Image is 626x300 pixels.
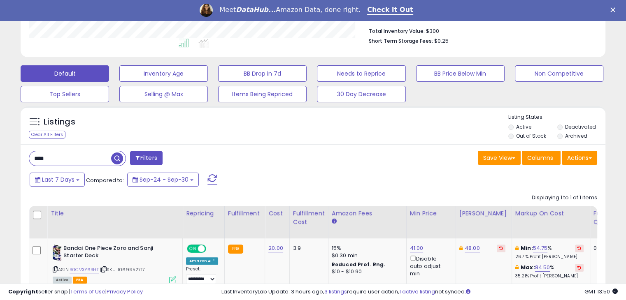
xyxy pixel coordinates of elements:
[562,151,597,165] button: Actions
[515,245,584,260] div: %
[221,288,618,296] div: Last InventoryLab Update: 3 hours ago, require user action, not synced.
[86,176,124,184] span: Compared to:
[186,209,221,218] div: Repricing
[515,65,603,82] button: Non Competitive
[369,37,433,44] b: Short Term Storage Fees:
[332,245,400,252] div: 15%
[593,245,619,252] div: 0
[127,173,199,187] button: Sep-24 - Sep-30
[532,194,597,202] div: Displaying 1 to 1 of 1 items
[8,288,38,295] strong: Copyright
[219,6,361,14] div: Meet Amazon Data, done right.
[21,86,109,102] button: Top Sellers
[70,266,99,273] a: B0CVXY6BHT
[21,65,109,82] button: Default
[218,86,307,102] button: Items Being Repriced
[332,218,337,225] small: Amazon Fees.
[367,6,413,15] a: Check It Out
[565,123,596,130] label: Deactivated
[410,209,452,218] div: Min Price
[8,288,143,296] div: seller snap | |
[228,245,243,254] small: FBA
[236,6,276,14] i: DataHub...
[399,288,435,295] a: 1 active listing
[584,288,618,295] span: 2025-10-8 13:50 GMT
[119,86,208,102] button: Selling @ Max
[186,257,218,265] div: Amazon AI *
[317,86,405,102] button: 30 Day Decrease
[410,244,424,252] a: 41.00
[324,288,347,295] a: 3 listings
[512,206,590,238] th: The percentage added to the cost of goods (COGS) that forms the calculator for Min & Max prices.
[565,132,587,139] label: Archived
[593,209,622,226] div: Fulfillable Quantity
[30,173,85,187] button: Last 7 Days
[205,245,218,252] span: OFF
[218,65,307,82] button: BB Drop in 7d
[515,264,584,279] div: %
[100,266,145,273] span: | SKU: 1069952717
[521,263,535,271] b: Max:
[332,268,400,275] div: $10 - $10.90
[521,244,533,252] b: Min:
[42,175,74,184] span: Last 7 Days
[610,7,619,12] div: Close
[186,266,218,285] div: Preset:
[63,245,163,262] b: Bandai One Piece Zoro and Sanji Starter Deck
[369,28,425,35] b: Total Inventory Value:
[508,113,605,121] p: Listing States:
[188,245,198,252] span: ON
[293,245,322,252] div: 3.9
[53,245,61,261] img: 51LPOQ9CyEL._SL40_.jpg
[515,209,586,218] div: Markup on Cost
[228,209,261,218] div: Fulfillment
[527,154,553,162] span: Columns
[515,254,584,260] p: 26.71% Profit [PERSON_NAME]
[535,263,550,272] a: 84.50
[70,288,105,295] a: Terms of Use
[200,4,213,17] img: Profile image for Georgie
[459,209,508,218] div: [PERSON_NAME]
[332,252,400,259] div: $0.30 min
[516,123,531,130] label: Active
[317,65,405,82] button: Needs to Reprice
[332,261,386,268] b: Reduced Prof. Rng.
[130,151,162,165] button: Filters
[465,244,480,252] a: 48.00
[332,209,403,218] div: Amazon Fees
[119,65,208,82] button: Inventory Age
[44,116,75,128] h5: Listings
[107,288,143,295] a: Privacy Policy
[268,244,283,252] a: 20.00
[410,254,449,278] div: Disable auto adjust min
[53,245,176,283] div: ASIN:
[434,37,449,45] span: $0.25
[293,209,325,226] div: Fulfillment Cost
[533,244,548,252] a: 54.75
[416,65,505,82] button: BB Price Below Min
[522,151,561,165] button: Columns
[516,132,546,139] label: Out of Stock
[369,25,591,35] li: $300
[51,209,179,218] div: Title
[515,273,584,279] p: 35.21% Profit [PERSON_NAME]
[268,209,286,218] div: Cost
[29,131,65,138] div: Clear All Filters
[140,175,188,184] span: Sep-24 - Sep-30
[478,151,521,165] button: Save View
